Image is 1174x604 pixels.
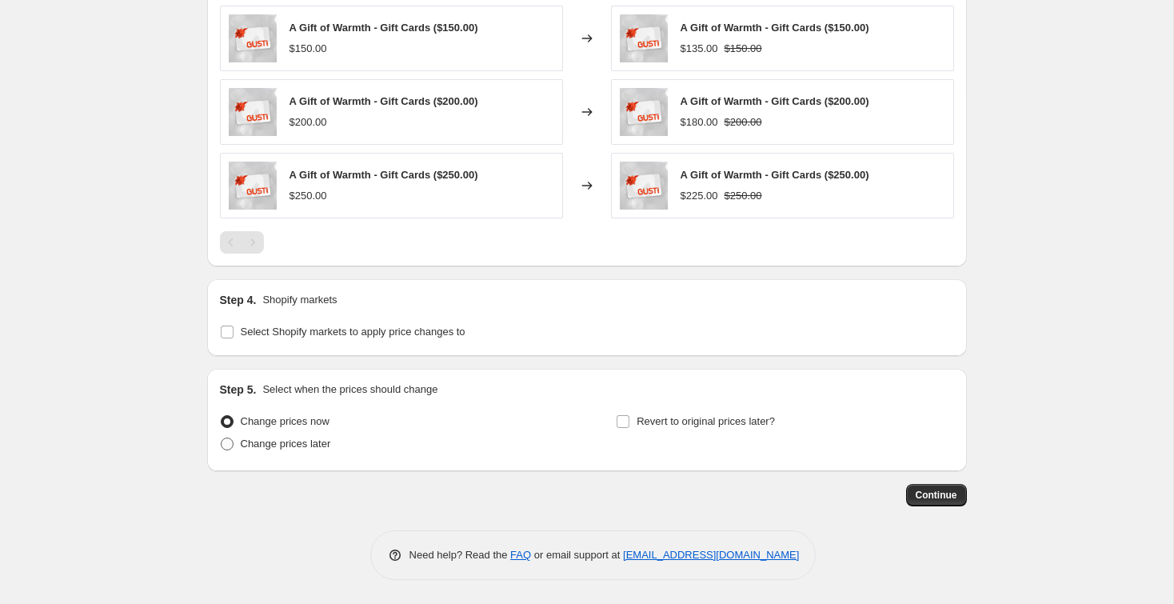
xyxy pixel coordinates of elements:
[681,169,869,181] span: A Gift of Warmth - Gift Cards ($250.00)
[681,188,718,204] div: $225.00
[620,14,668,62] img: GiftCard_2025_80x.jpg
[681,41,718,57] div: $135.00
[290,169,478,181] span: A Gift of Warmth - Gift Cards ($250.00)
[241,326,465,338] span: Select Shopify markets to apply price changes to
[681,95,869,107] span: A Gift of Warmth - Gift Cards ($200.00)
[409,549,511,561] span: Need help? Read the
[241,415,329,427] span: Change prices now
[725,188,762,204] strike: $250.00
[725,41,762,57] strike: $150.00
[290,188,327,204] div: $250.00
[220,292,257,308] h2: Step 4.
[510,549,531,561] a: FAQ
[229,88,277,136] img: GiftCard_2025_80x.jpg
[229,162,277,210] img: GiftCard_2025_80x.jpg
[290,114,327,130] div: $200.00
[229,14,277,62] img: GiftCard_2025_80x.jpg
[220,231,264,254] nav: Pagination
[916,489,957,502] span: Continue
[531,549,623,561] span: or email support at
[681,114,718,130] div: $180.00
[262,292,337,308] p: Shopify markets
[681,22,869,34] span: A Gift of Warmth - Gift Cards ($150.00)
[725,114,762,130] strike: $200.00
[262,382,437,398] p: Select when the prices should change
[637,415,775,427] span: Revert to original prices later?
[620,88,668,136] img: GiftCard_2025_80x.jpg
[290,95,478,107] span: A Gift of Warmth - Gift Cards ($200.00)
[241,438,331,450] span: Change prices later
[220,382,257,398] h2: Step 5.
[620,162,668,210] img: GiftCard_2025_80x.jpg
[290,41,327,57] div: $150.00
[906,484,967,506] button: Continue
[290,22,478,34] span: A Gift of Warmth - Gift Cards ($150.00)
[623,549,799,561] a: [EMAIL_ADDRESS][DOMAIN_NAME]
